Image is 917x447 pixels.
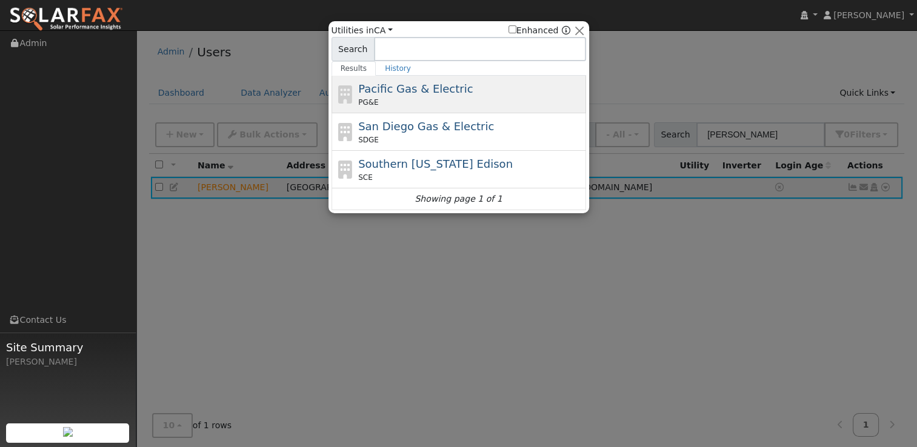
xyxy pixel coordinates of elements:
[415,193,502,205] i: Showing page 1 of 1
[561,25,570,35] a: Enhanced Providers
[509,25,516,33] input: Enhanced
[376,61,420,76] a: History
[358,82,473,95] span: Pacific Gas & Electric
[358,97,378,108] span: PG&E
[9,7,123,32] img: SolarFax
[6,339,130,356] span: Site Summary
[358,134,379,145] span: SDGE
[63,427,73,437] img: retrieve
[332,24,393,37] span: Utilities in
[509,24,570,37] span: Show enhanced providers
[374,25,393,35] a: CA
[509,24,559,37] label: Enhanced
[833,10,904,20] span: [PERSON_NAME]
[6,356,130,368] div: [PERSON_NAME]
[332,37,375,61] span: Search
[358,172,373,183] span: SCE
[358,157,513,170] span: Southern [US_STATE] Edison
[332,61,376,76] a: Results
[358,120,494,133] span: San Diego Gas & Electric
